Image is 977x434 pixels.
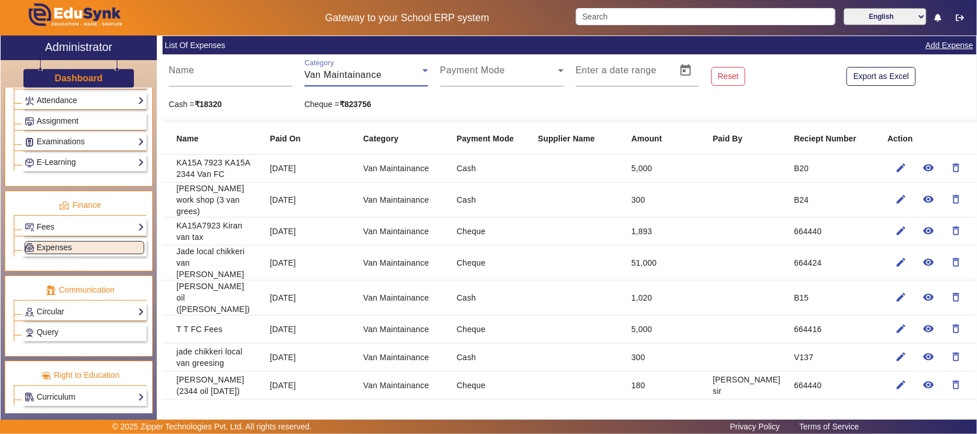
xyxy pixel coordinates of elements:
mat-cell: 300 [622,344,703,372]
mat-icon: edit [896,351,907,362]
span: Expenses [37,243,72,252]
mat-icon: remove_red_eye [923,162,935,173]
mat-cell: 5,000 [622,315,703,344]
h2: Administrator [45,40,112,54]
mat-icon: delete_outline [951,323,962,334]
mat-cell: 664416 [785,315,879,344]
img: Assignments.png [25,117,34,126]
img: rte.png [41,370,51,381]
mat-cell: 664440 [785,372,879,400]
mat-icon: edit [896,162,907,173]
mat-cell: Van Maintainance [354,344,448,372]
b: Paid By [713,132,742,145]
button: Open calendar [672,57,699,84]
img: Support-tickets.png [25,329,34,337]
p: Finance [14,199,147,211]
mat-cell: Van Maintainance [354,372,448,400]
mat-cell: 664440 [785,218,879,246]
mat-cell: Cheque [448,218,529,246]
mat-cell: B15 [785,281,879,315]
mat-cell: Cheque [448,246,529,281]
mat-icon: remove_red_eye [923,291,935,303]
b: Reciept Number [794,132,857,145]
mat-cell: Cash [448,183,529,218]
a: Dashboard [54,72,104,84]
b: Payment Mode [457,132,514,145]
mat-cell: B20 [785,155,879,183]
button: Export as Excel [847,67,915,86]
a: Add Expense [924,38,974,53]
input: Search [576,8,835,25]
p: Communication [14,284,147,296]
mat-cell: Cheque [448,315,529,344]
mat-cell: 180 [622,372,703,400]
img: communication.png [46,285,56,295]
mat-icon: remove_red_eye [923,379,935,390]
a: Privacy Policy [725,419,786,434]
p: © 2025 Zipper Technologies Pvt. Ltd. All rights reserved. [112,421,312,433]
mat-cell: T T FC Fees [163,315,260,344]
mat-cell: [DATE] [261,400,354,428]
mat-cell: Cash [448,281,529,315]
mat-cell: Cheque [448,372,529,400]
mat-label: Name [169,65,195,75]
mat-cell: Van Maintainance [354,315,448,344]
mat-cell: 1,020 [622,281,703,315]
mat-icon: remove_red_eye [923,351,935,362]
mat-icon: delete_outline [951,351,962,362]
mat-icon: delete_outline [951,257,962,268]
mat-cell: 1,893 [622,218,703,246]
mat-cell: [DATE] [261,281,354,315]
mat-cell: [DATE] [261,155,354,183]
p: Right to Education [14,369,147,381]
div: Cash = [163,98,298,111]
mat-icon: edit [896,291,907,303]
b: Amount [631,132,662,145]
mat-label: Enter a date range [576,65,657,75]
mat-cell: [PERSON_NAME] oil ([PERSON_NAME]) [163,281,260,315]
mat-cell: [DATE] [261,183,354,218]
mat-cell: Cash [448,344,529,372]
mat-icon: delete_outline [951,194,962,205]
h5: Gateway to your School ERP system [251,12,564,24]
a: Query [25,326,144,339]
mat-cell: KA15A7923 Kiran van tax [163,218,260,246]
mat-label: Category [304,60,334,67]
mat-icon: delete_outline [951,291,962,303]
mat-icon: remove_red_eye [923,323,935,334]
mat-icon: remove_red_eye [923,257,935,268]
mat-cell: 664440 [785,400,879,428]
mat-cell: Van Maintainance [354,183,448,218]
b: Category [363,132,398,145]
mat-cell: 5,000 [622,155,703,183]
mat-icon: delete_outline [951,162,962,173]
mat-cell: [PERSON_NAME] (2344 oil [DATE]) [163,372,260,400]
mat-cell: [PERSON_NAME] sir [703,400,785,428]
mat-icon: delete_outline [951,379,962,390]
mat-cell: KA15A 7923 KA15A 2344 Van FC [163,155,260,183]
b: Name [176,132,199,145]
mat-cell: [PERSON_NAME] (2344 bolt) [163,400,260,428]
mat-cell: [DATE] [261,315,354,344]
a: Administrator [1,35,157,60]
input: Start Date [576,68,619,82]
mat-cell: Van Maintainance [354,400,448,428]
mat-icon: edit [896,194,907,205]
mat-cell: Van Maintainance [354,155,448,183]
a: Expenses [25,241,144,254]
a: Terms of Service [794,419,865,434]
span: Assignment [37,116,78,125]
img: Payroll.png [25,243,34,252]
mat-cell: Jade local chikkeri van [PERSON_NAME] [163,246,260,281]
span: Query [37,328,58,337]
input: End Date [629,68,669,82]
div: Cheque = [298,98,434,111]
mat-icon: edit [896,225,907,236]
mat-cell: 664424 [785,246,879,281]
strong: ₹18320 [195,100,222,109]
mat-icon: remove_red_eye [923,225,935,236]
b: Paid On [270,132,301,145]
mat-cell: [PERSON_NAME] work shop (3 van grees) [163,183,260,218]
mat-cell: [DATE] [261,344,354,372]
mat-cell: Cash [448,155,529,183]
